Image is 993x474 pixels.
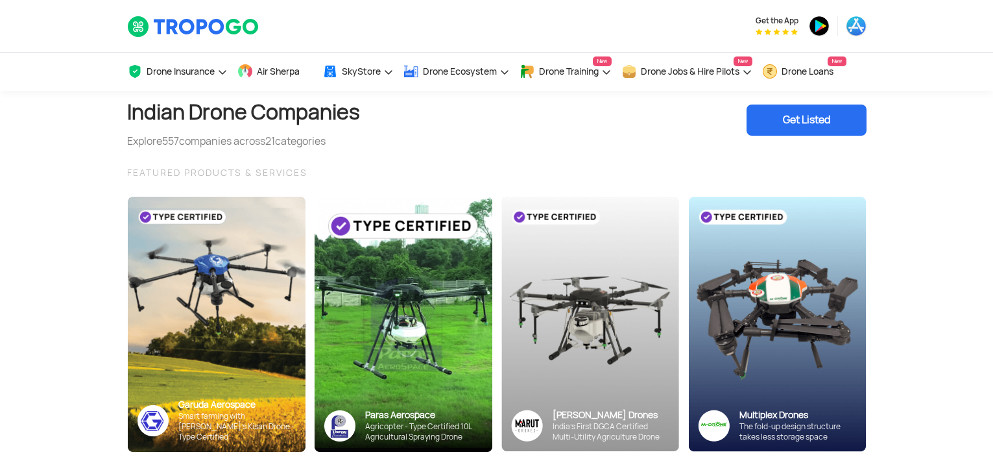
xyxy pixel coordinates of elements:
div: Smart farming with [PERSON_NAME]’s Kisan Drone - Type Certified [178,411,296,442]
div: Garuda Aerospace [178,399,296,411]
a: SkyStore [322,53,394,91]
span: New [734,56,752,66]
span: Drone Ecosystem [423,66,497,77]
a: Drone LoansNew [762,53,846,91]
div: Explore companies across categories [127,134,360,149]
a: Drone Insurance [127,53,228,91]
span: Drone Insurance [147,66,215,77]
img: ic_garuda_sky.png [138,405,169,436]
a: Air Sherpa [237,53,313,91]
span: SkyStore [342,66,381,77]
span: Drone Jobs & Hire Pilots [641,66,739,77]
img: bg_marut_sky.png [501,197,679,451]
img: ic_appstore.png [846,16,867,36]
span: 557 [162,134,179,148]
img: bg_garuda_sky.png [128,197,305,452]
div: [PERSON_NAME] Drones [553,409,669,421]
div: FEATURED PRODUCTS & SERVICES [127,165,867,181]
div: India’s First DGCA Certified Multi-Utility Agriculture Drone [553,421,669,442]
div: Paras Aerospace [365,409,483,421]
div: Agricopter - Type Certified 10L Agricultural Spraying Drone [365,421,483,442]
img: paras-logo-banner.png [324,410,355,442]
span: New [828,56,846,66]
span: New [593,56,612,66]
img: TropoGo Logo [127,16,260,38]
a: Drone Jobs & Hire PilotsNew [621,53,752,91]
div: Multiplex Drones [739,409,856,421]
span: Drone Loans [782,66,833,77]
span: Air Sherpa [257,66,300,77]
div: The fold-up design structure takes less storage space [739,421,856,442]
img: Group%2036313.png [511,410,543,442]
img: ic_multiplex_sky.png [698,410,730,442]
img: ic_playstore.png [809,16,830,36]
div: Get Listed [747,105,867,136]
span: 21 [265,134,275,148]
img: paras-card.png [315,197,492,452]
h1: Indian Drone Companies [127,91,360,134]
span: Drone Training [539,66,599,77]
img: bg_multiplex_sky.png [688,197,866,452]
a: Drone Ecosystem [403,53,510,91]
a: Drone TrainingNew [520,53,612,91]
span: Get the App [756,16,798,26]
img: App Raking [756,29,798,35]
